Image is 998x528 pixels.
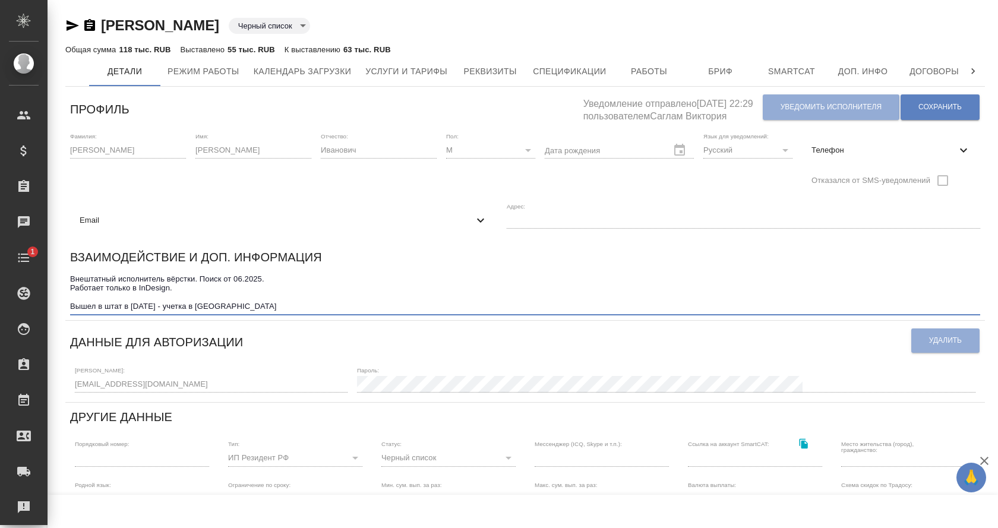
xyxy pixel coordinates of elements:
button: Скопировать ссылку для ЯМессенджера [65,18,80,33]
label: Отчество: [321,133,348,139]
span: Договоры [906,64,963,79]
button: Сохранить [901,94,980,120]
span: 🙏 [961,465,981,490]
p: 63 тыс. RUB [343,45,391,54]
span: Smartcat [763,64,820,79]
label: [PERSON_NAME]: [75,367,125,373]
label: Место жительства (город), гражданство: [841,441,942,453]
span: Реквизиты [462,64,519,79]
label: Валюта выплаты: [688,482,736,488]
p: Выставлено [181,45,228,54]
button: Скопировать ссылку [791,431,816,456]
div: М [446,142,535,159]
label: Ссылка на аккаунт SmartCAT: [688,441,769,447]
div: Телефон [802,137,980,163]
p: К выставлению [285,45,343,54]
h6: Взаимодействие и доп. информация [70,248,322,267]
label: Язык для уведомлений: [703,133,769,139]
label: Родной язык: [75,482,111,488]
div: Черный список [229,18,310,34]
label: Ограничение по сроку: [228,482,290,488]
label: Макс. сум. вып. за раз: [535,482,598,488]
div: Черный список [381,450,516,466]
span: 1 [23,246,42,258]
div: Email [70,207,497,233]
button: Скопировать ссылку [83,18,97,33]
label: Тип: [228,441,239,447]
label: Имя: [195,133,209,139]
a: 1 [3,243,45,273]
h6: Другие данные [70,407,172,426]
label: Адрес: [507,203,525,209]
span: Режим работы [168,64,239,79]
h6: Данные для авторизации [70,333,243,352]
button: Черный список [235,21,296,31]
span: Email [80,214,473,226]
label: Мин. сум. вып. за раз: [381,482,442,488]
p: 55 тыс. RUB [228,45,275,54]
label: Пароль: [357,367,379,373]
span: Календарь загрузки [254,64,352,79]
div: без ограничений [228,491,362,507]
span: Доп. инфо [835,64,892,79]
span: Бриф [692,64,749,79]
label: Мессенджер (ICQ, Skype и т.п.): [535,441,622,447]
p: Общая сумма [65,45,119,54]
label: Схема скидок по Традосу: [841,482,912,488]
span: Сохранить [918,102,962,112]
h6: Профиль [70,100,130,119]
label: Статус: [381,441,402,447]
span: Услуги и тарифы [365,64,447,79]
p: 118 тыс. RUB [119,45,170,54]
label: Порядковый номер: [75,441,129,447]
a: [PERSON_NAME] [101,17,219,33]
span: Работы [621,64,678,79]
label: Фамилия: [70,133,97,139]
label: Пол: [446,133,459,139]
span: Телефон [811,144,956,156]
span: Детали [96,64,153,79]
div: RUB [688,491,822,507]
button: 🙏 [956,463,986,492]
div: Русский [703,142,792,159]
textarea: Внештатный исполнитель вёрстки. Поиск от 06.2025. Работает только в InDesign. Вышел в штат в [DAT... [70,274,980,311]
h5: Уведомление отправлено [DATE] 22:29 пользователем Саглам Виктория [583,91,762,123]
div: ИП Резидент РФ [228,450,362,466]
span: Отказался от SMS-уведомлений [811,175,930,186]
span: Спецификации [533,64,606,79]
